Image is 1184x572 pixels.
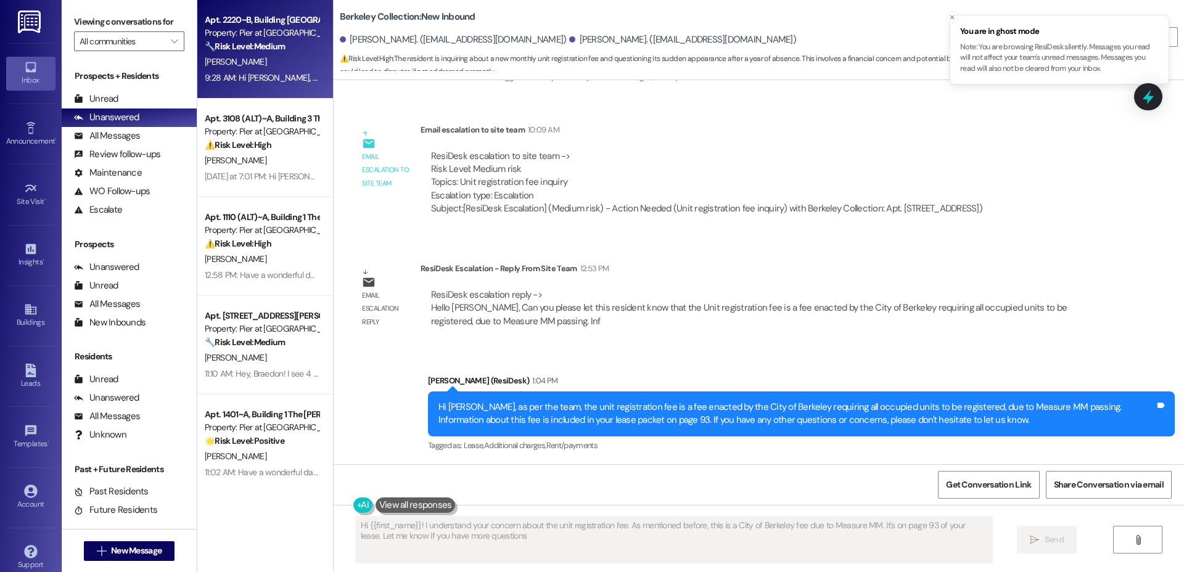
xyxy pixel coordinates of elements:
span: Get Conversation Link [946,478,1031,491]
button: Get Conversation Link [938,471,1039,499]
p: Note: You are browsing ResiDesk silently. Messages you read will not affect your team's unread me... [960,42,1159,75]
span: Send [1045,533,1064,546]
span: [PERSON_NAME] [205,56,266,67]
span: You are in ghost mode [960,25,1159,38]
img: ResiDesk Logo [18,10,43,33]
div: Property: Pier at [GEOGRAPHIC_DATA] [205,421,319,434]
div: Tagged as: [428,436,1175,454]
div: [PERSON_NAME]. ([EMAIL_ADDRESS][DOMAIN_NAME]) [340,33,567,46]
div: Email escalation to site team [362,150,410,190]
i:  [97,546,106,556]
span: • [47,438,49,446]
div: Apt. 2220~B, Building [GEOGRAPHIC_DATA][PERSON_NAME] [205,14,319,27]
div: Property: Pier at [GEOGRAPHIC_DATA] [205,224,319,237]
a: Inbox [6,57,55,90]
div: All Messages [74,298,140,311]
div: [PERSON_NAME] (ResiDesk) [428,374,1175,391]
div: Past + Future Residents [62,463,197,476]
strong: 🌟 Risk Level: Positive [205,435,284,446]
div: Future Residents [74,504,157,517]
div: Prospects + Residents [62,70,197,83]
div: 1:04 PM [529,374,557,387]
div: Past Residents [74,485,149,498]
div: Unanswered [74,261,139,274]
div: Residents [62,350,197,363]
div: Apt. 1110 (ALT)~A, Building 1 The [PERSON_NAME] [205,211,319,224]
button: Share Conversation via email [1046,471,1172,499]
div: Unread [74,279,118,292]
div: Property: Pier at [GEOGRAPHIC_DATA] [205,27,319,39]
div: Apt. [STREET_ADDRESS][PERSON_NAME] [205,309,319,322]
div: New Inbounds [74,316,146,329]
div: Subject: [ResiDesk Escalation] (Medium risk) - Action Needed (Unit registration fee inquiry) with... [431,202,982,215]
strong: 🔧 Risk Level: Medium [205,337,285,348]
span: • [43,256,44,264]
span: [PERSON_NAME] [205,451,266,462]
a: Buildings [6,299,55,332]
textarea: Hi {{first_name}}! I understand your concern about the unit registration fee. As mentioned before... [356,517,992,563]
div: Unread [74,373,118,386]
div: ResiDesk Escalation - Reply From Site Team [421,262,1099,279]
div: Maintenance [74,166,142,179]
label: Viewing conversations for [74,12,184,31]
div: Review follow-ups [74,148,160,161]
span: Lease , [464,440,484,451]
strong: ⚠️ Risk Level: High [205,238,271,249]
div: All Messages [74,129,140,142]
a: Insights • [6,239,55,272]
button: Send [1017,526,1077,554]
span: [PERSON_NAME] [205,352,266,363]
b: Berkeley Collection: New Inbound [340,10,475,23]
strong: ⚠️ Risk Level: High [340,54,393,63]
a: Account [6,481,55,514]
div: Unknown [74,428,126,441]
div: [PERSON_NAME]. ([EMAIL_ADDRESS][DOMAIN_NAME]) [569,33,796,46]
div: 11:02 AM: Have a wonderful day, [PERSON_NAME]! [205,467,384,478]
div: 12:58 PM: Have a wonderful day! [205,269,321,280]
strong: 🔧 Risk Level: Medium [205,41,285,52]
div: Unanswered [74,391,139,404]
span: • [55,135,57,144]
span: [PERSON_NAME] [205,155,266,166]
div: Email escalation reply [362,289,410,329]
a: Templates • [6,420,55,454]
span: Rent/payments [546,440,598,451]
div: 12:53 PM [577,262,609,275]
div: Unread [74,92,118,105]
div: ResiDesk escalation reply -> Hello [PERSON_NAME], Can you please let this resident know that the ... [431,288,1067,327]
div: Apt. 3108 (ALT)~A, Building 3 The [PERSON_NAME] [205,112,319,125]
div: Apt. 1401~A, Building 1 The [PERSON_NAME] [205,408,319,421]
a: Site Visit • [6,178,55,211]
span: Share Conversation via email [1054,478,1164,491]
span: Additional charges , [484,440,546,451]
div: Escalate [74,203,122,216]
i:  [171,36,178,46]
span: • [44,195,46,204]
div: WO Follow-ups [74,185,150,198]
input: All communities [80,31,165,51]
div: Property: Pier at [GEOGRAPHIC_DATA] [205,322,319,335]
i:  [1133,535,1143,545]
div: Property: Pier at [GEOGRAPHIC_DATA] [205,125,319,138]
div: 10:09 AM [525,123,559,136]
strong: ⚠️ Risk Level: High [205,139,271,150]
div: Hi [PERSON_NAME], as per the team, the unit registration fee is a fee enacted by the City of Berk... [438,401,1155,427]
div: Email escalation to site team [421,123,993,141]
div: All Messages [74,410,140,423]
span: : The resident is inquiring about a new monthly unit registration fee and questioning its sudden ... [340,52,1079,79]
span: [PERSON_NAME] [205,253,266,264]
div: Prospects [62,238,197,251]
button: Close toast [946,11,958,23]
div: Unanswered [74,111,139,124]
a: Leads [6,360,55,393]
button: New Message [84,541,175,561]
span: New Message [111,544,162,557]
i:  [1030,535,1039,545]
div: ResiDesk escalation to site team -> Risk Level: Medium risk Topics: Unit registration fee inquiry... [431,150,982,203]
